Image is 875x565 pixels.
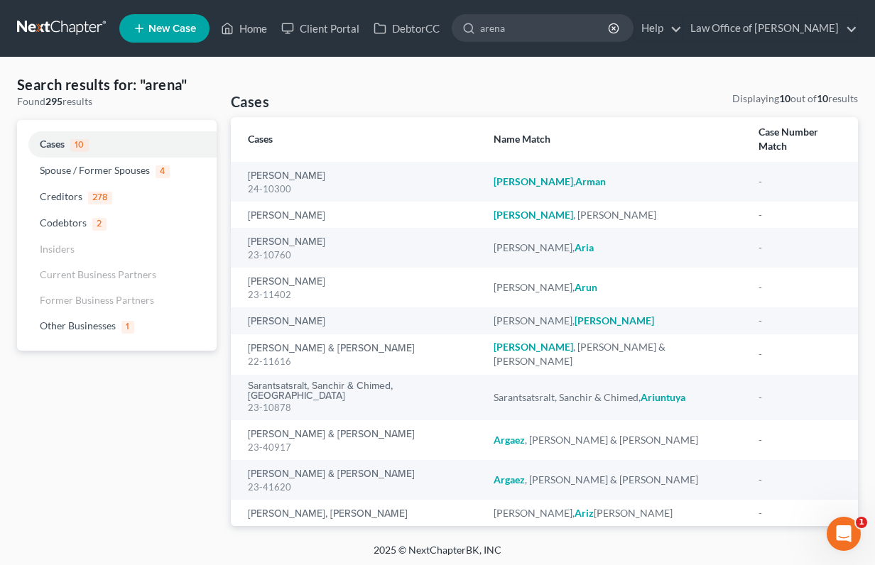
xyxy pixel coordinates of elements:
[40,190,82,202] span: Creditors
[17,287,217,313] a: Former Business Partners
[248,401,471,415] div: 23-10878
[248,469,415,479] a: [PERSON_NAME] & [PERSON_NAME]
[494,473,736,487] div: , [PERSON_NAME] & [PERSON_NAME]
[759,433,841,447] div: -
[634,16,682,41] a: Help
[248,317,325,327] a: [PERSON_NAME]
[248,344,415,353] a: [PERSON_NAME] & [PERSON_NAME]
[575,281,597,293] em: Arun
[248,355,471,368] div: 22-11616
[827,517,861,551] iframe: Intercom live chat
[759,473,841,487] div: -
[40,243,75,255] span: Insiders
[40,164,150,176] span: Spouse / Former Spouses
[231,92,269,111] h4: Cases
[17,313,217,339] a: Other Businesses1
[248,211,325,221] a: [PERSON_NAME]
[759,208,841,222] div: -
[494,208,736,222] div: , [PERSON_NAME]
[40,268,156,280] span: Current Business Partners
[494,209,573,221] em: [PERSON_NAME]
[759,241,841,255] div: -
[494,241,736,255] div: [PERSON_NAME],
[17,94,217,109] div: Found results
[92,218,107,231] span: 2
[575,241,594,253] em: Aria
[482,117,747,162] th: Name Match
[759,506,841,520] div: -
[17,262,217,287] a: Current Business Partners
[575,314,654,327] em: [PERSON_NAME]
[759,280,841,295] div: -
[248,481,471,494] div: 23-41620
[214,16,274,41] a: Home
[683,16,857,41] a: Law Office of [PERSON_NAME]
[40,216,87,229] span: Codebtors
[759,314,841,328] div: -
[779,92,790,104] strong: 10
[70,139,89,152] span: 10
[17,184,217,210] a: Creditors278
[494,175,573,187] em: [PERSON_NAME]
[121,321,134,334] span: 1
[480,15,610,41] input: Search by name...
[248,429,415,439] a: [PERSON_NAME] & [PERSON_NAME]
[494,341,573,353] em: [PERSON_NAME]
[17,236,217,262] a: Insiders
[40,294,154,306] span: Former Business Partners
[494,473,525,486] em: Argaez
[248,248,471,262] div: 23-10760
[274,16,366,41] a: Client Portal
[40,319,116,331] span: Other Businesses
[494,340,736,368] div: , [PERSON_NAME] & [PERSON_NAME]
[641,391,685,403] em: Ariuntuya
[17,75,217,94] h4: Search results for: "arena"
[759,175,841,189] div: -
[148,23,196,34] span: New Case
[494,280,736,295] div: [PERSON_NAME],
[494,390,736,405] div: Sarantsatsralt, Sanchir & Chimed,
[575,175,606,187] em: Arman
[856,517,867,528] span: 1
[248,509,408,519] a: [PERSON_NAME], [PERSON_NAME]
[17,131,217,158] a: Cases10
[156,165,170,178] span: 4
[231,117,482,162] th: Cases
[40,138,65,150] span: Cases
[759,390,841,405] div: -
[747,117,858,162] th: Case Number Match
[248,171,325,181] a: [PERSON_NAME]
[88,192,112,204] span: 278
[494,433,736,447] div: , [PERSON_NAME] & [PERSON_NAME]
[248,182,471,196] div: 24-10300
[366,16,447,41] a: DebtorCC
[759,347,841,361] div: -
[575,507,594,519] em: Ariz
[248,237,325,247] a: [PERSON_NAME]
[732,92,858,106] div: Displaying out of results
[17,210,217,236] a: Codebtors2
[45,95,62,107] strong: 295
[494,314,736,328] div: [PERSON_NAME],
[817,92,828,104] strong: 10
[248,277,325,287] a: [PERSON_NAME]
[248,381,471,401] a: Sarantsatsralt, Sanchir & Chimed, [GEOGRAPHIC_DATA]
[494,175,736,189] div: ,
[494,506,736,520] div: [PERSON_NAME], [PERSON_NAME]
[494,434,525,446] em: Argaez
[248,441,471,454] div: 23-40917
[248,288,471,302] div: 23-11402
[17,158,217,184] a: Spouse / Former Spouses4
